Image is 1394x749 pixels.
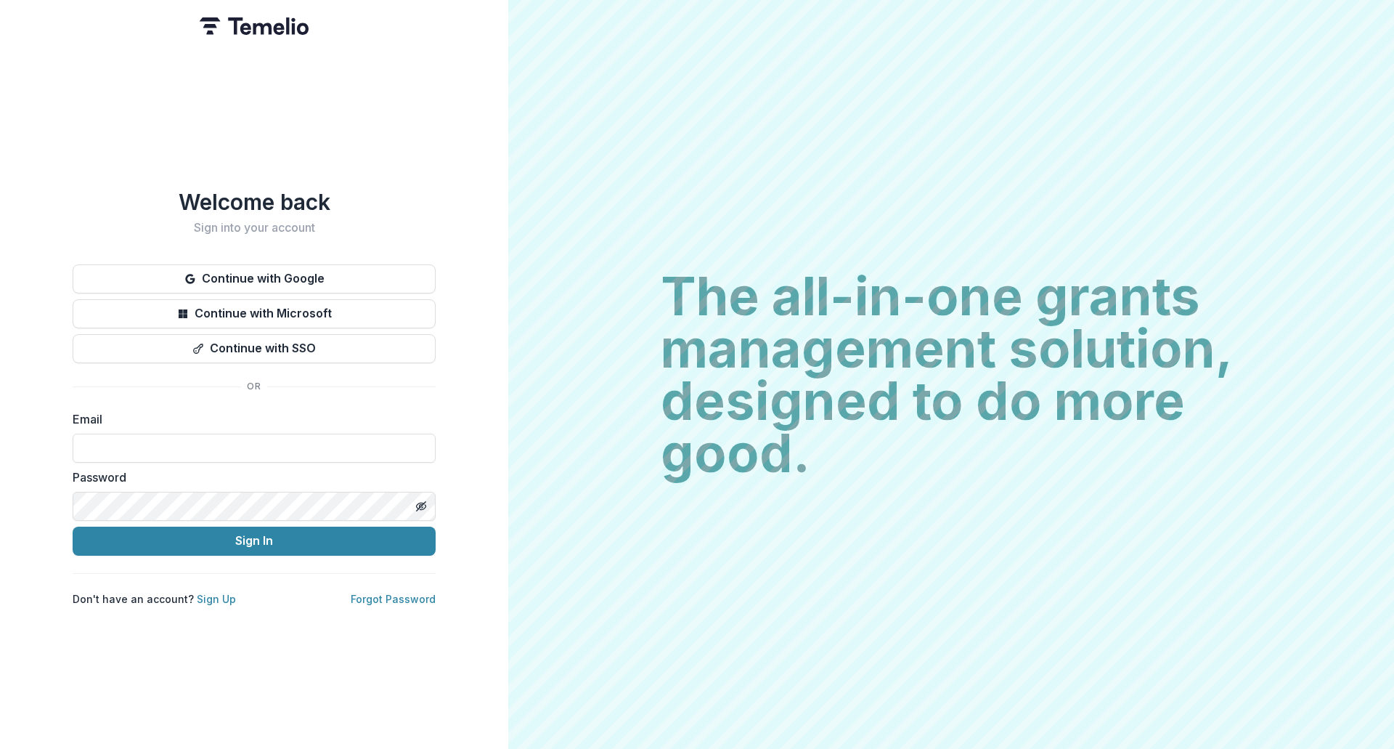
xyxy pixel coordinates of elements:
[197,593,236,605] a: Sign Up
[351,593,436,605] a: Forgot Password
[73,221,436,235] h2: Sign into your account
[73,469,427,486] label: Password
[73,591,236,607] p: Don't have an account?
[73,189,436,215] h1: Welcome back
[409,495,433,518] button: Toggle password visibility
[73,334,436,363] button: Continue with SSO
[73,527,436,556] button: Sign In
[73,410,427,428] label: Email
[200,17,309,35] img: Temelio
[73,299,436,328] button: Continue with Microsoft
[73,264,436,293] button: Continue with Google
